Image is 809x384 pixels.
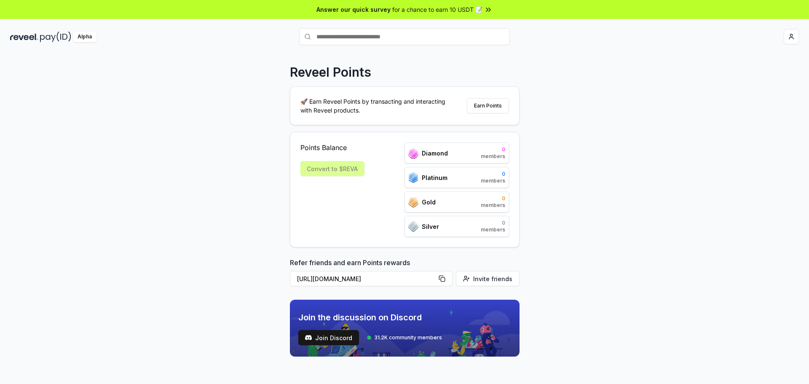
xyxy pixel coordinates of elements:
button: [URL][DOMAIN_NAME] [290,271,453,286]
span: Invite friends [473,274,512,283]
span: 0 [481,195,505,202]
span: for a chance to earn 10 USDT 📝 [392,5,482,14]
span: Diamond [422,149,448,158]
span: Platinum [422,173,447,182]
img: test [305,334,312,341]
p: Reveel Points [290,64,371,80]
span: members [481,153,505,160]
img: pay_id [40,32,71,42]
a: testJoin Discord [298,330,359,345]
span: Gold [422,198,436,207]
img: ranks_icon [408,221,418,232]
button: Earn Points [467,98,509,113]
span: Points Balance [300,142,364,153]
span: Join the discussion on Discord [298,311,442,323]
span: Join Discord [315,333,352,342]
span: members [481,177,505,184]
span: 0 [481,171,505,177]
img: ranks_icon [408,148,418,158]
span: 0 [481,146,505,153]
img: ranks_icon [408,197,418,207]
button: Invite friends [456,271,520,286]
div: Alpha [73,32,96,42]
img: reveel_dark [10,32,38,42]
p: 🚀 Earn Reveel Points by transacting and interacting with Reveel products. [300,97,452,115]
span: members [481,202,505,209]
img: ranks_icon [408,172,418,183]
span: 31.2K community members [374,334,442,341]
span: Answer our quick survey [316,5,391,14]
img: discord_banner [290,300,520,357]
button: Join Discord [298,330,359,345]
span: Silver [422,222,439,231]
div: Refer friends and earn Points rewards [290,258,520,290]
span: members [481,226,505,233]
span: 0 [481,220,505,226]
